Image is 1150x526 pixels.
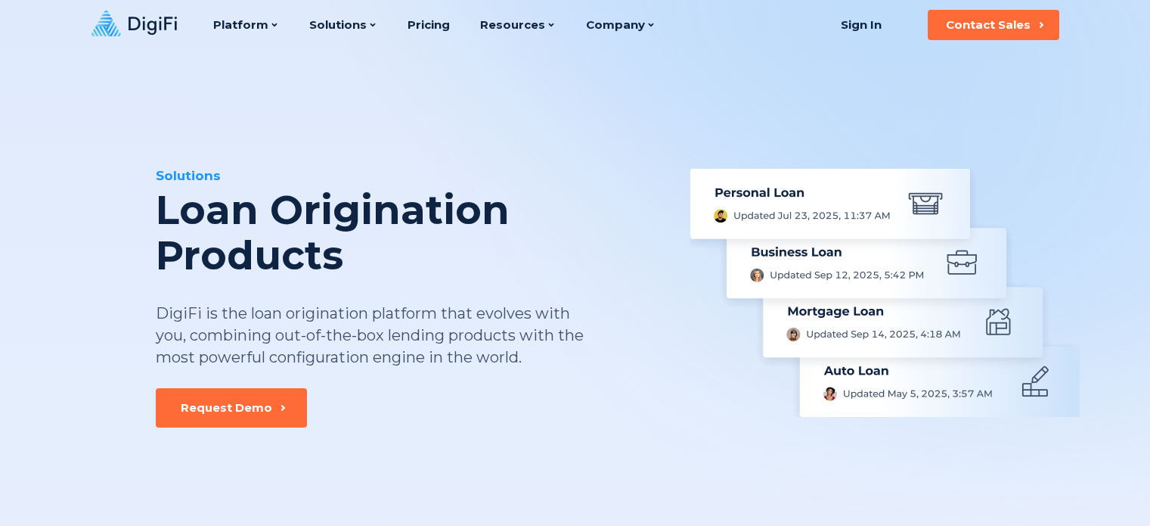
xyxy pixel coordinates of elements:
[823,10,900,40] a: Sign In
[946,17,1031,33] div: Contact Sales
[156,167,664,185] div: Solutions
[928,10,1059,40] button: Contact Sales
[156,388,307,428] button: Request Demo
[156,188,664,279] div: Loan Origination Products
[156,303,585,369] div: DigiFi is the loan origination platform that evolves with you, combining out-of-the-box lending p...
[181,400,272,416] div: Request Demo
